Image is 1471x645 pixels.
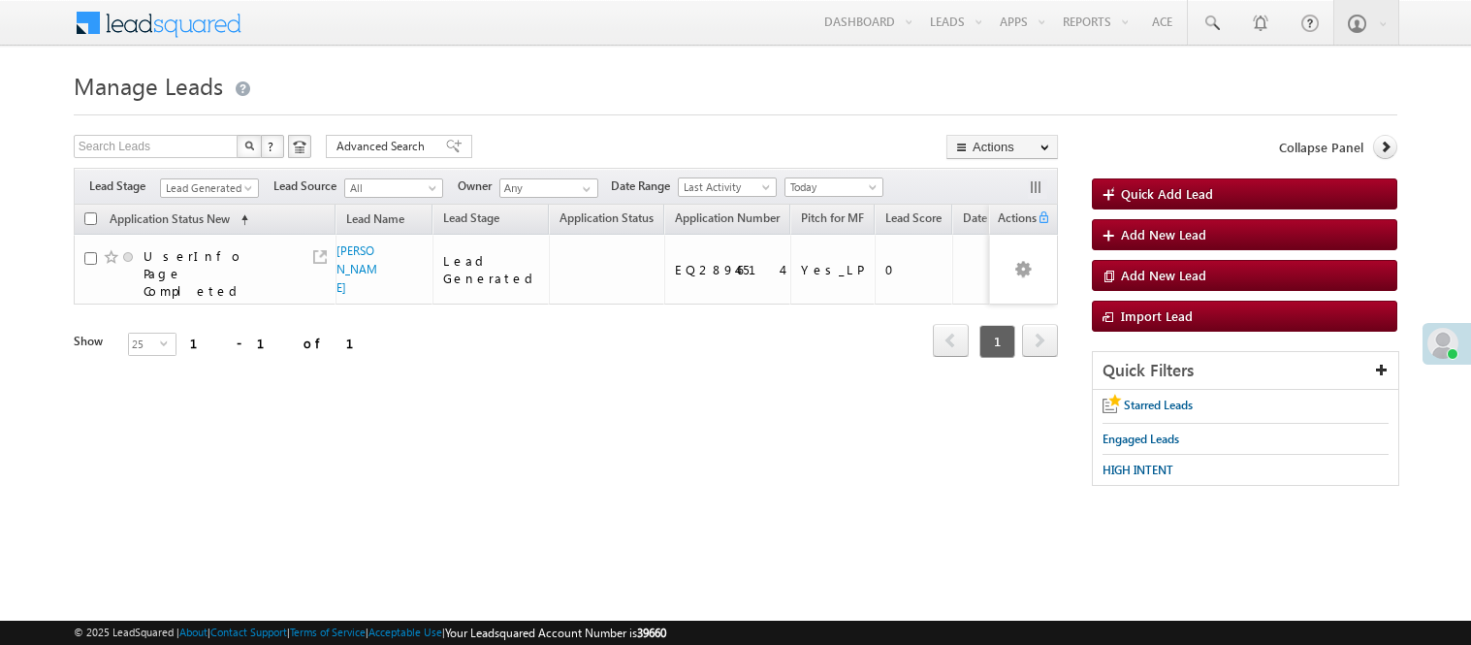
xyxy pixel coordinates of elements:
a: Show All Items [572,179,596,199]
span: Pitch for MF [801,210,864,225]
input: Check all records [84,212,97,225]
span: ? [268,138,276,154]
a: Application Status [550,208,663,233]
span: Manage Leads [74,70,223,101]
a: Pitch for MF [791,208,874,233]
span: Last Activity [679,178,771,196]
span: select [160,339,176,347]
a: Date of Birth [953,208,1038,233]
span: Lead Generated [161,179,253,197]
a: Application Number [665,208,789,233]
a: Last Activity [678,177,777,197]
span: prev [933,324,969,357]
div: EQ28946514 [675,261,782,278]
span: Collapse Panel [1279,139,1363,156]
a: Lead Stage [433,208,509,233]
div: 0 [885,261,943,278]
span: Application Status [560,210,654,225]
span: Lead Score [885,210,942,225]
span: Add New Lead [1121,267,1206,283]
div: Yes_LP [801,261,866,278]
div: UserInfo Page Completed [144,247,289,300]
span: Application Number [675,210,780,225]
a: Terms of Service [290,626,366,638]
div: Quick Filters [1093,352,1398,390]
span: Your Leadsquared Account Number is [445,626,666,640]
span: Import Lead [1121,307,1193,324]
a: Today [784,177,883,197]
input: Type to Search [499,178,598,198]
span: 1 [979,325,1015,358]
a: Contact Support [210,626,287,638]
div: Show [74,333,112,350]
span: next [1022,324,1058,357]
span: 39660 [637,626,666,640]
span: Engaged Leads [1103,432,1179,446]
span: Date of Birth [963,210,1028,225]
span: Lead Stage [443,210,499,225]
span: Quick Add Lead [1121,185,1213,202]
span: Lead Source [273,177,344,195]
span: Owner [458,177,499,195]
span: Starred Leads [1124,398,1193,412]
a: next [1022,326,1058,357]
a: Application Status New (sorted ascending) [100,208,258,233]
span: Advanced Search [336,138,431,155]
div: Lead Generated [443,252,540,287]
span: Date Range [611,177,678,195]
button: Actions [946,135,1058,159]
div: 1 - 1 of 1 [190,332,377,354]
span: HIGH INTENT [1103,463,1173,477]
span: (sorted ascending) [233,212,248,228]
a: Acceptable Use [368,626,442,638]
button: ? [261,135,284,158]
span: Actions [990,208,1037,233]
span: 25 [129,334,160,355]
a: Lead Score [876,208,951,233]
a: prev [933,326,969,357]
span: Add New Lead [1121,226,1206,242]
span: Application Status New [110,211,230,226]
span: Lead Stage [89,177,160,195]
span: Today [785,178,878,196]
a: [PERSON_NAME] [336,243,377,295]
a: Lead Generated [160,178,259,198]
a: About [179,626,208,638]
span: © 2025 LeadSquared | | | | | [74,624,666,642]
img: Search [244,141,254,150]
a: All [344,178,443,198]
span: All [345,179,437,197]
a: Lead Name [336,209,414,234]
